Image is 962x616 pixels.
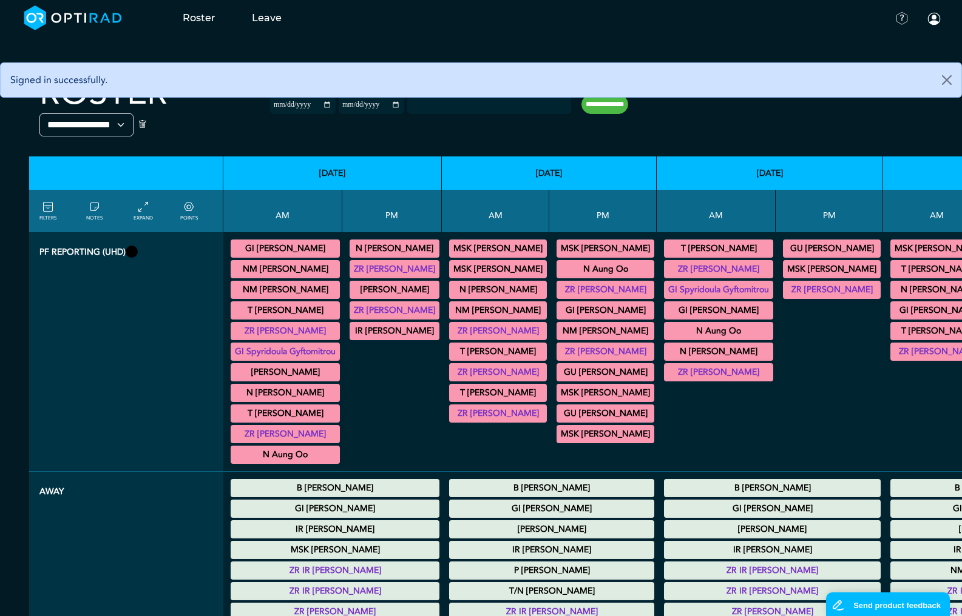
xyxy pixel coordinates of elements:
div: General XR 12:00 - 13:00 [350,239,439,258]
a: FILTERS [39,200,56,222]
summary: IR [PERSON_NAME] [666,543,879,557]
div: Sick Leave 00:00 - 23:59 [664,479,881,497]
div: Sick Leave 00:00 - 23:59 [449,479,654,497]
div: Annual Leave 00:00 - 23:59 [664,582,881,600]
div: General XR 12:00 - 14:00 [350,260,439,278]
summary: T [PERSON_NAME] [232,406,338,421]
img: brand-opti-rad-logos-blue-and-white-d2f68631ba2948856bd03f2d395fb146ddc8fb01b4b6e9315ea85fa773367... [24,5,122,30]
summary: IR [PERSON_NAME] [232,522,438,537]
th: AM [657,190,776,232]
a: show/hide notes [86,200,103,222]
div: General XR 10:00 - 11:00 [664,343,773,361]
div: General XR 17:00 - 18:00 [557,404,654,423]
summary: MSK [PERSON_NAME] [785,262,879,276]
summary: T [PERSON_NAME] [232,303,338,318]
summary: P [PERSON_NAME] [451,563,652,578]
summary: IR [PERSON_NAME] [351,324,438,338]
summary: ZR [PERSON_NAME] [558,283,652,297]
summary: ZR IR [PERSON_NAME] [232,584,438,598]
div: General XR 09:00 - 10:00 [449,343,547,361]
th: [DATE] [442,156,657,190]
div: General XR 12:00 - 13:00 [557,239,654,258]
summary: GI [PERSON_NAME] [232,241,338,256]
th: PM [342,190,442,232]
div: General XR 09:00 - 11:00 [664,281,773,299]
div: General XR 13:00 - 14:00 [783,260,881,278]
summary: ZR [PERSON_NAME] [785,283,879,297]
div: General XR 07:00 - 08:00 [449,281,547,299]
div: General XR 09:00 - 10:00 [231,363,340,381]
div: Sick Leave 00:00 - 23:59 [449,582,654,600]
div: General XR 08:00 - 09:00 [231,301,340,320]
th: PF Reporting (UHD) [29,232,223,472]
summary: MSK [PERSON_NAME] [232,543,438,557]
summary: [PERSON_NAME] [451,522,652,537]
summary: ZR [PERSON_NAME] [666,262,771,276]
div: General XR 16:00 - 17:00 [557,384,654,402]
div: General XR 09:30 - 10:30 [664,301,773,320]
div: General XR 10:00 - 11:00 [664,322,773,340]
div: Sick Leave 00:00 - 23:59 [231,479,439,497]
th: [DATE] [657,156,883,190]
summary: GI [PERSON_NAME] [558,303,652,318]
summary: N [PERSON_NAME] [451,283,545,297]
summary: ZR [PERSON_NAME] [451,365,545,380]
div: General XR 12:00 - 14:00 [557,281,654,299]
div: General XR 08:00 - 09:00 [449,322,547,340]
div: General XR 10:00 - 11:00 [664,363,773,381]
div: Annual Leave 00:00 - 23:59 [449,500,654,518]
summary: GI [PERSON_NAME] [666,501,879,516]
div: General XR 17:00 - 18:00 [350,301,439,320]
summary: GI [PERSON_NAME] [451,501,652,516]
summary: T [PERSON_NAME] [666,241,771,256]
div: General XR 13:00 - 14:00 [783,281,881,299]
summary: B [PERSON_NAME] [451,481,652,495]
th: [DATE] [223,156,442,190]
summary: MSK [PERSON_NAME] [451,262,545,276]
summary: B [PERSON_NAME] [666,481,879,495]
summary: GU [PERSON_NAME] [558,365,652,380]
div: General XR 07:00 - 07:30 [449,239,547,258]
summary: NM [PERSON_NAME] [232,283,338,297]
div: Study Leave 00:00 - 23:59 [231,561,439,580]
summary: N [PERSON_NAME] [232,386,338,400]
div: XR MSK 19:00 - 19:30 [557,425,654,443]
a: collapse/expand entries [134,200,153,222]
div: Annual Leave 00:00 - 23:59 [449,541,654,559]
summary: GI Spyridoula Gyftomitrou [232,344,338,359]
div: General XR 07:00 - 08:00 [449,260,547,278]
div: General XR 10:00 - 11:00 [449,404,547,423]
div: General XR 07:15 - 08:00 [231,239,340,258]
summary: ZR [PERSON_NAME] [351,303,438,318]
summary: N Aung Oo [232,447,338,462]
summary: ZR [PERSON_NAME] [232,427,338,441]
div: General XR 11:30 - 12:30 [231,446,340,464]
summary: GI [PERSON_NAME] [666,303,771,318]
summary: ZR IR [PERSON_NAME] [666,563,879,578]
summary: MSK [PERSON_NAME] [451,241,545,256]
summary: GI [PERSON_NAME] [232,501,438,516]
div: General XR 09:00 - 11:00 [231,343,340,361]
summary: N [PERSON_NAME] [666,344,771,359]
summary: N [PERSON_NAME] [351,241,438,256]
div: General XR 13:00 - 14:00 [557,301,654,320]
div: Annual Leave 00:00 - 23:59 [231,582,439,600]
div: General XR 08:00 - 09:00 [231,260,340,278]
summary: [PERSON_NAME] [666,522,879,537]
div: General XR 09:00 - 10:30 [231,384,340,402]
div: Study Leave 00:00 - 23:59 [231,541,439,559]
div: Annual Leave 00:00 - 23:59 [231,500,439,518]
summary: MSK [PERSON_NAME] [558,386,652,400]
div: General XR 09:30 - 10:00 [449,363,547,381]
input: null [408,98,469,109]
summary: T/N [PERSON_NAME] [451,584,652,598]
summary: GU [PERSON_NAME] [558,406,652,421]
summary: ZR [PERSON_NAME] [232,324,338,338]
div: General XR 08:00 - 09:00 [664,260,773,278]
summary: [PERSON_NAME] [232,365,338,380]
div: General XR 10:00 - 11:00 [449,384,547,402]
div: General XR 08:00 - 09:00 [664,239,773,258]
div: General XR 08:00 - 09:00 [231,322,340,340]
summary: N Aung Oo [666,324,771,338]
div: General XR 14:00 - 15:00 [350,281,439,299]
